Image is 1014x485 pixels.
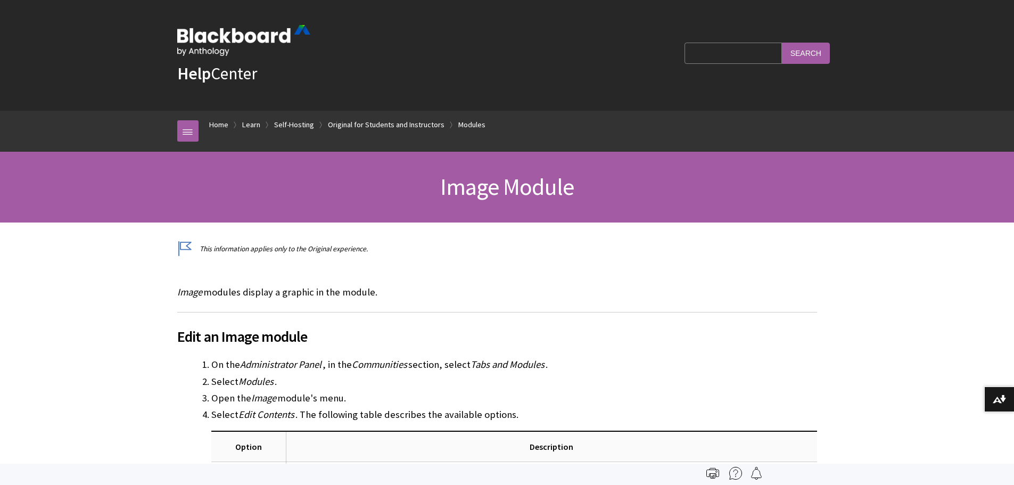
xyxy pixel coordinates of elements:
img: Blackboard by Anthology [177,25,310,56]
a: Learn [242,118,260,131]
span: Communities [352,358,407,371]
span: Image [251,392,276,404]
li: On the , in the section, select . [211,357,817,372]
span: Edit Contents [238,408,294,421]
span: Administrator Panel [240,358,321,371]
input: Search [782,43,830,63]
img: Follow this page [750,467,763,480]
th: Description [286,431,817,462]
img: Print [706,467,719,480]
a: Home [209,118,228,131]
a: Modules [458,118,485,131]
strong: Help [177,63,211,84]
span: Modules [238,375,274,388]
img: More help [729,467,742,480]
a: HelpCenter [177,63,257,84]
p: This information applies only to the Original experience. [177,244,837,254]
span: Tabs and Modules [471,358,545,371]
span: Image [177,286,202,298]
span: Edit an Image module [177,325,817,348]
li: Select . [211,374,817,389]
li: Open the module's menu. [211,391,817,406]
th: Option [211,431,286,462]
p: modules display a graphic in the module. [177,285,817,299]
a: Self-Hosting [274,118,314,131]
a: Original for Students and Instructors [328,118,444,131]
span: Image Module [440,172,574,201]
